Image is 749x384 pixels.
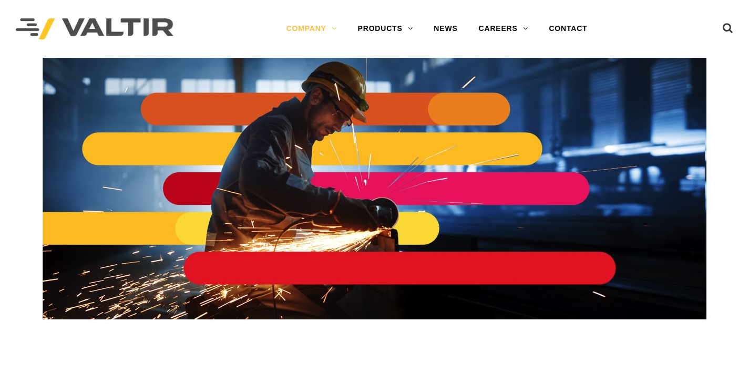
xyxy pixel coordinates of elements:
a: COMPANY [276,18,347,39]
a: CAREERS [468,18,539,39]
a: PRODUCTS [347,18,424,39]
img: Valtir [16,18,173,40]
a: NEWS [423,18,468,39]
a: CONTACT [538,18,598,39]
